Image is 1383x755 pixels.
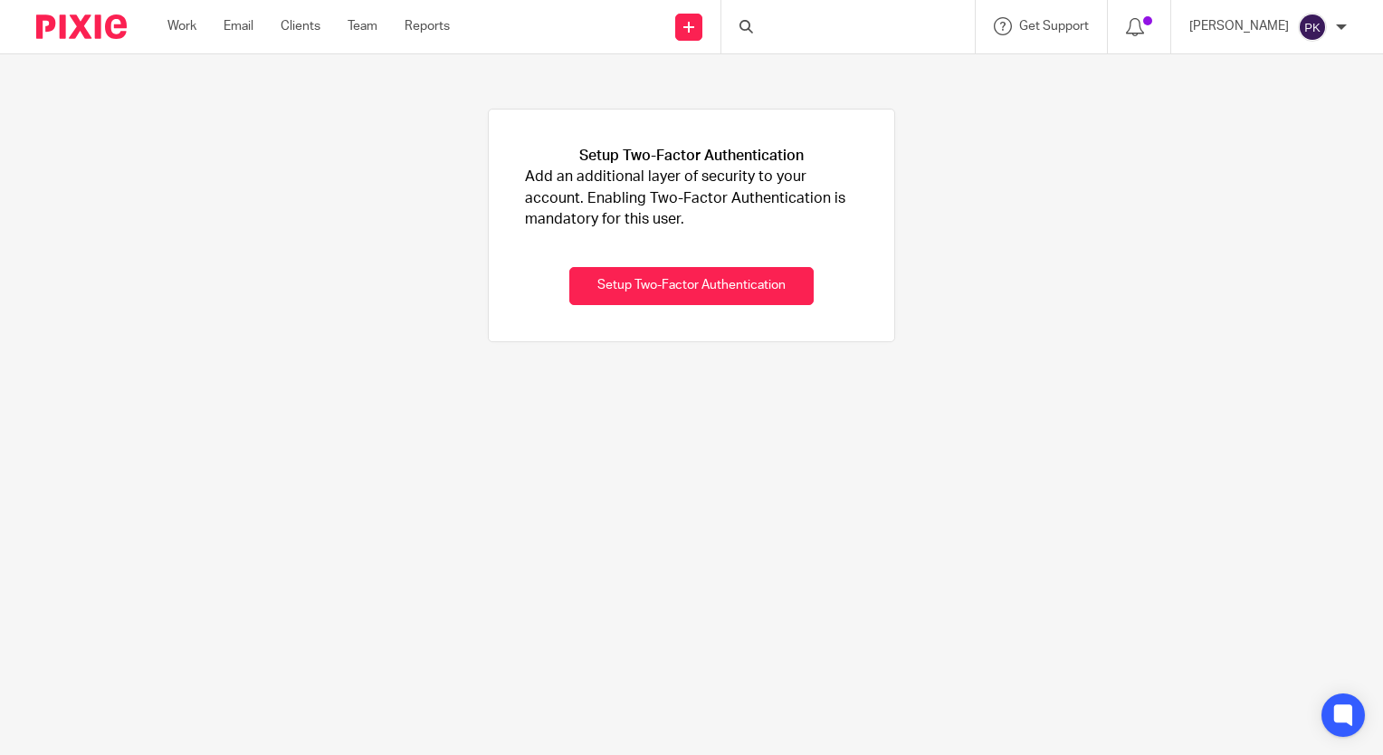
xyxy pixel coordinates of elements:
h1: Setup Two-Factor Authentication [579,146,804,167]
a: Work [167,17,196,35]
img: Pixie [36,14,127,39]
a: Team [348,17,377,35]
span: Get Support [1019,20,1089,33]
a: Clients [281,17,320,35]
a: Reports [405,17,450,35]
p: [PERSON_NAME] [1189,17,1289,35]
p: Add an additional layer of security to your account. Enabling Two-Factor Authentication is mandat... [525,167,858,230]
a: Email [224,17,253,35]
button: Setup Two-Factor Authentication [569,267,814,306]
img: svg%3E [1298,13,1327,42]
